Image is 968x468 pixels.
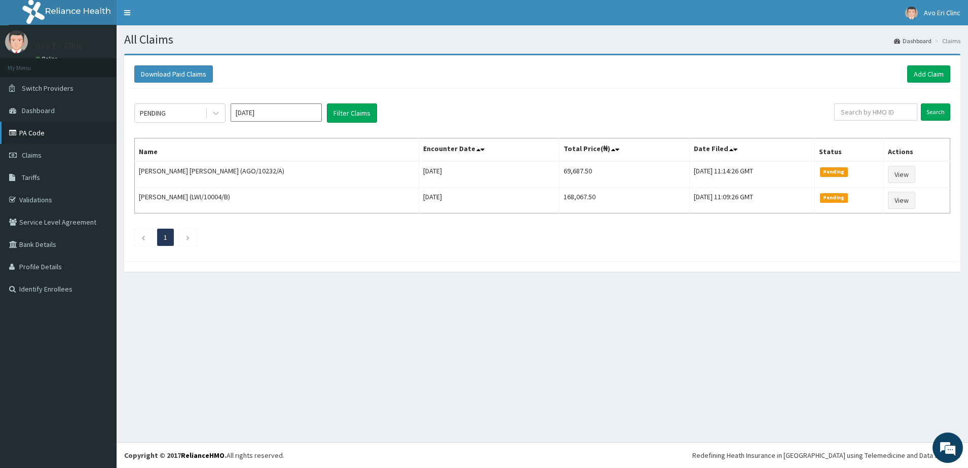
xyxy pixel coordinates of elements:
[834,103,917,121] input: Search by HMO ID
[692,450,960,460] div: Redefining Heath Insurance in [GEOGRAPHIC_DATA] using Telemedicine and Data Science!
[419,188,560,213] td: [DATE]
[820,193,848,202] span: Pending
[689,188,814,213] td: [DATE] 11:09:26 GMT
[5,30,28,53] img: User Image
[689,161,814,188] td: [DATE] 11:14:26 GMT
[883,138,950,162] th: Actions
[19,51,41,76] img: d_794563401_company_1708531726252_794563401
[815,138,884,162] th: Status
[135,188,419,213] td: [PERSON_NAME] (LWI/10004/B)
[141,233,145,242] a: Previous page
[117,442,968,468] footer: All rights reserved.
[907,65,950,83] a: Add Claim
[820,167,848,176] span: Pending
[135,161,419,188] td: [PERSON_NAME] [PERSON_NAME] (AGO/10232/A)
[924,8,960,17] span: Avo Eri Clinc
[22,84,73,93] span: Switch Providers
[933,37,960,45] li: Claims
[181,451,225,460] a: RelianceHMO
[419,161,560,188] td: [DATE]
[166,5,191,29] div: Minimize live chat window
[140,108,166,118] div: PENDING
[888,192,915,209] a: View
[35,41,83,50] p: Avo Eri Clinc
[5,277,193,312] textarea: Type your message and hit 'Enter'
[124,33,960,46] h1: All Claims
[560,188,690,213] td: 168,067.50
[560,161,690,188] td: 69,687.50
[59,128,140,230] span: We're online!
[22,151,42,160] span: Claims
[894,37,932,45] a: Dashboard
[134,65,213,83] button: Download Paid Claims
[185,233,190,242] a: Next page
[22,173,40,182] span: Tariffs
[124,451,227,460] strong: Copyright © 2017 .
[689,138,814,162] th: Date Filed
[560,138,690,162] th: Total Price(₦)
[22,106,55,115] span: Dashboard
[135,138,419,162] th: Name
[35,55,60,62] a: Online
[231,103,322,122] input: Select Month and Year
[905,7,918,19] img: User Image
[53,57,170,70] div: Chat with us now
[164,233,167,242] a: Page 1 is your current page
[327,103,377,123] button: Filter Claims
[419,138,560,162] th: Encounter Date
[921,103,950,121] input: Search
[888,166,915,183] a: View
